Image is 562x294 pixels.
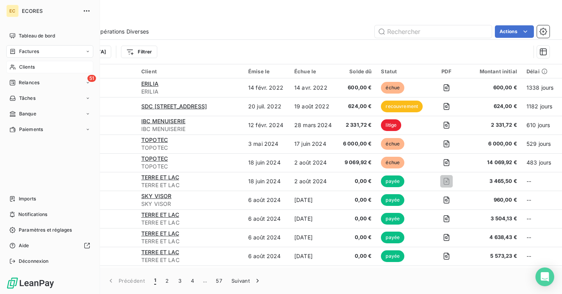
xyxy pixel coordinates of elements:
button: 4 [186,273,199,289]
td: 18 juin 2024 [244,153,290,172]
span: … [199,275,211,287]
a: Aide [6,239,93,252]
span: SKY VISOR [141,193,171,199]
span: payée [381,194,404,206]
td: 2 août 2024 [290,153,336,172]
td: 20 juil. 2022 [244,97,290,116]
td: 529 jours [522,135,558,153]
span: IBC MENUISERIE [141,125,239,133]
span: Banque [19,110,36,117]
span: 600,00 € [470,84,517,92]
td: -- [522,228,558,247]
span: 960,00 € [470,196,517,204]
span: ERILIA [141,80,158,87]
span: TOPOTEC [141,144,239,152]
span: TERRE ET LAC [141,211,179,218]
span: 624,00 € [341,103,372,110]
span: litige [381,119,401,131]
td: 19 août 2022 [290,97,336,116]
span: Factures [19,48,39,55]
span: 624,00 € [470,103,517,110]
input: Rechercher [375,25,492,38]
td: [DATE] [290,266,336,284]
div: Client [141,68,239,74]
span: 0,00 € [341,196,372,204]
span: 9 069,92 € [341,159,372,166]
span: TERRE ET LAC [141,249,179,255]
td: 6 août 2024 [244,209,290,228]
td: 12 févr. 2024 [244,116,290,135]
button: Suivant [227,273,266,289]
span: Opérations Diverses [96,28,149,35]
span: échue [381,138,404,150]
td: 18 juin 2024 [244,172,290,191]
span: 14 069,92 € [470,159,517,166]
span: Déconnexion [19,258,49,265]
span: 0,00 € [341,234,372,241]
span: 5 573,23 € [470,252,517,260]
span: ECORES [22,8,78,14]
span: 2 331,72 € [341,121,372,129]
td: -- [522,172,558,191]
td: 17 juin 2024 [290,135,336,153]
button: Actions [495,25,534,38]
span: Aide [19,242,29,249]
span: Imports [19,195,36,202]
span: 3 504,13 € [470,215,517,223]
span: TERRE ET LAC [141,230,179,237]
span: SDC [STREET_ADDRESS] [141,103,207,110]
span: payée [381,250,404,262]
td: 610 jours [522,116,558,135]
div: EC [6,5,19,17]
td: [DATE] [290,191,336,209]
span: 3 465,50 € [470,177,517,185]
span: TERRE ET LAC [141,181,239,189]
span: 0,00 € [341,177,372,185]
span: 2 331,72 € [470,121,517,129]
span: 4 638,43 € [470,234,517,241]
div: Émise le [248,68,285,74]
td: -- [522,247,558,266]
button: Filtrer [121,46,157,58]
button: Précédent [102,273,149,289]
span: 0,00 € [341,215,372,223]
button: 3 [174,273,186,289]
td: 1182 jours [522,97,558,116]
span: TOPOTEC [141,136,168,143]
span: TERRE ET LAC [141,174,179,181]
span: IBC MENUISERIE [141,118,185,124]
span: Tâches [19,95,36,102]
td: 6 août 2024 [244,228,290,247]
span: TOPOTEC [141,155,168,162]
button: 2 [161,273,173,289]
td: [DATE] [290,209,336,228]
td: -- [522,191,558,209]
span: Paramètres et réglages [19,227,72,234]
td: 14 avr. 2022 [290,78,336,97]
td: 6 août 2024 [244,247,290,266]
span: Tableau de bord [19,32,55,39]
span: 6 000,00 € [470,140,517,148]
button: 57 [211,273,227,289]
td: -- [522,266,558,284]
td: 3 mai 2024 [244,135,290,153]
span: payée [381,213,404,225]
td: 6 août 2024 [244,191,290,209]
span: 1 [154,277,156,285]
span: TERRE ET LAC [141,256,239,264]
div: PDF [432,68,461,74]
td: 14 févr. 2022 [244,78,290,97]
td: 28 mars 2024 [290,116,336,135]
span: 51 [87,75,96,82]
span: TERRE ET LAC [141,237,239,245]
div: Montant initial [470,68,517,74]
span: Paiements [19,126,43,133]
span: échue [381,82,404,94]
span: recouvrement [381,101,423,112]
button: 1 [149,273,161,289]
span: échue [381,157,404,168]
td: [DATE] [290,247,336,266]
div: Solde dû [341,68,372,74]
span: ERILIA [141,88,239,96]
span: Relances [19,79,39,86]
